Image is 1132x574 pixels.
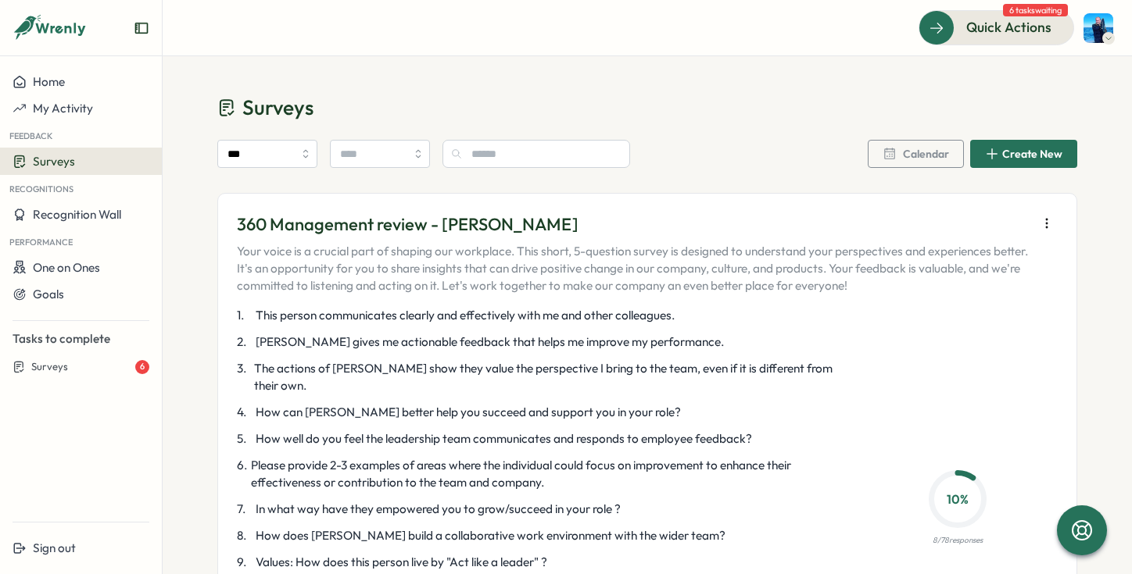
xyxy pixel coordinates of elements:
[256,333,724,351] span: [PERSON_NAME] gives me actionable feedback that helps me improve my performance.
[13,330,149,348] p: Tasks to complete
[251,457,838,491] span: Please provide 2-3 examples of areas where the individual could focus on improvement to enhance t...
[237,527,253,544] span: 8 .
[1084,13,1113,43] img: Henry Innis
[256,307,675,324] span: This person communicates clearly and effectively with me and other colleagues.
[237,501,253,518] span: 7 .
[1003,4,1068,16] span: 6 tasks waiting
[237,212,1030,237] p: 360 Management review - [PERSON_NAME]
[256,527,725,544] span: How does [PERSON_NAME] build a collaborative work environment with the wider team?
[933,490,982,509] p: 10 %
[237,360,251,394] span: 3 .
[134,20,149,36] button: Expand sidebar
[237,307,253,324] span: 1 .
[256,430,752,447] span: How well do you feel the leadership team communicates and responds to employee feedback?
[33,74,65,89] span: Home
[1002,148,1062,159] span: Create New
[33,154,75,169] span: Surveys
[933,534,983,547] p: 8 / 78 responses
[256,501,621,518] span: In what way have they empowered you to grow/succeed in your role ?
[237,404,253,421] span: 4 .
[254,360,838,394] span: The actions of [PERSON_NAME] show they value the perspective I bring to the team, even if it is d...
[237,430,253,447] span: 5 .
[31,360,68,374] span: Surveys
[33,207,121,222] span: Recognition Wall
[868,140,964,168] button: Calendar
[33,540,76,555] span: Sign out
[242,94,313,121] span: Surveys
[256,554,547,571] span: Values: How does this person live by "Act like a leader" ?
[237,457,248,491] span: 6 .
[966,17,1051,37] span: Quick Actions
[970,140,1077,168] button: Create New
[237,554,253,571] span: 9 .
[256,404,681,421] span: How can [PERSON_NAME] better help you succeed and support you in your role?
[33,287,64,301] span: Goals
[237,333,253,351] span: 2 .
[135,360,149,374] div: 6
[237,243,1030,294] p: Your voice is a crucial part of shaping our workplace. This short, 5-question survey is designed ...
[919,10,1074,45] button: Quick Actions
[33,101,93,116] span: My Activity
[903,148,949,159] span: Calendar
[33,260,100,275] span: One on Ones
